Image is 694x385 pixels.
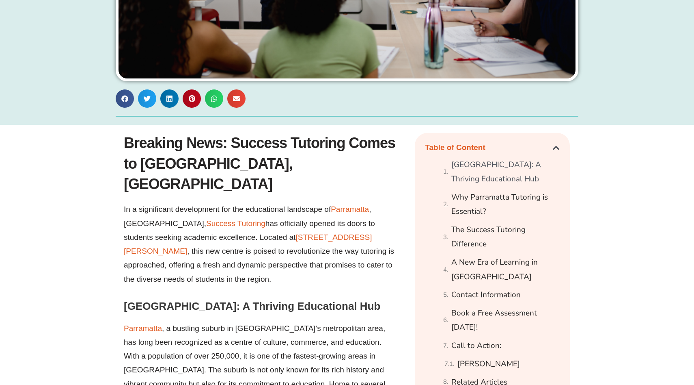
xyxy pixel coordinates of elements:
a: Parramatta [331,205,369,213]
h1: Breaking News: Success Tutoring Comes to [GEOGRAPHIC_DATA], [GEOGRAPHIC_DATA] [124,133,407,194]
div: Share on facebook [116,89,134,108]
span: In a significant development for the educational landscape of [124,205,331,213]
a: Contact Information [451,288,521,302]
a: Success Tutoring [206,219,265,228]
a: [GEOGRAPHIC_DATA]: A Thriving Educational Hub [451,158,560,187]
a: [PERSON_NAME] [457,357,520,371]
a: Why Parramatta Tutoring is Essential? [451,190,560,219]
div: Close table of contents [553,144,560,152]
h4: Table of Content [425,143,553,152]
div: Share on linkedin [160,89,179,108]
a: Call to Action: [451,339,501,353]
div: Share on email [227,89,246,108]
div: Share on whatsapp [205,89,223,108]
span: , [GEOGRAPHIC_DATA], [124,205,371,227]
a: A New Era of Learning in [GEOGRAPHIC_DATA] [451,255,560,284]
span: , this new centre is poised to revolutionize the way tutoring is approached, offering a fresh and... [124,247,394,283]
div: Share on twitter [138,89,156,108]
span: has officially opened its doors to students seeking academic excellence. Located at [124,219,375,241]
a: The Success Tutoring Difference [451,223,560,252]
a: Parramatta [124,324,162,333]
a: Book a Free Assessment [DATE]! [451,306,560,335]
b: [GEOGRAPHIC_DATA]: A Thriving Educational Hub [124,300,380,312]
div: Share on pinterest [183,89,201,108]
iframe: Chat Widget [653,346,694,385]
